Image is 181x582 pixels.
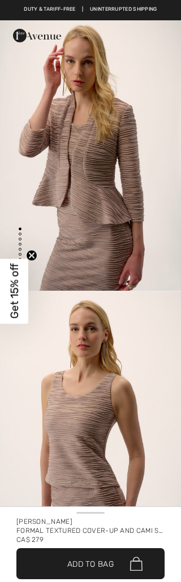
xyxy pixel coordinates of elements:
[16,526,165,535] div: Formal Textured Cover-up And Cami Set Style 254732
[26,250,37,261] button: Close teaser
[130,557,143,571] img: Bag.svg
[67,558,114,570] span: Add to Bag
[13,30,61,40] a: 1ère Avenue
[16,548,165,579] button: Add to Bag
[16,517,165,526] div: [PERSON_NAME]
[8,264,21,319] span: Get 15% off
[13,29,61,42] img: 1ère Avenue
[16,536,44,544] span: CA$ 279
